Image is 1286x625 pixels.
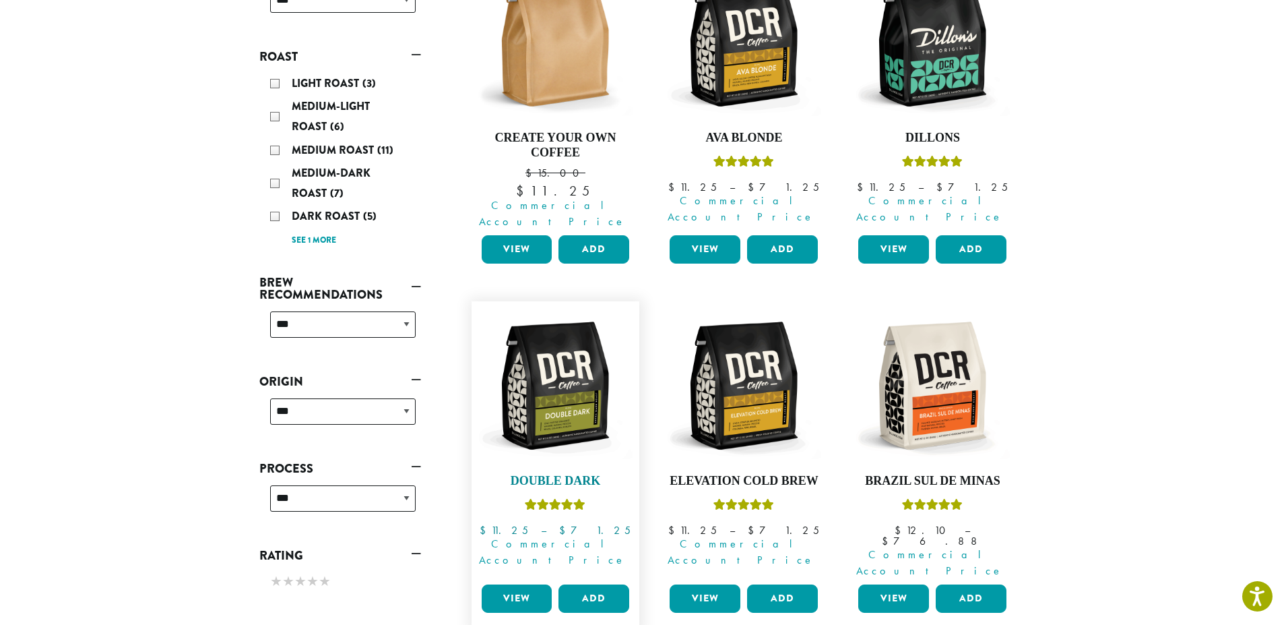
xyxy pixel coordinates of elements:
span: – [730,523,735,537]
h4: Brazil Sul De Minas [855,474,1010,489]
span: Commercial Account Price [849,547,1010,579]
div: Rated 4.50 out of 5 [525,497,585,517]
span: – [965,523,970,537]
bdi: 71.25 [748,523,819,537]
span: $ [668,523,680,537]
div: Origin [259,393,421,441]
h4: Elevation Cold Brew [666,474,821,489]
span: ★ [319,572,331,591]
bdi: 11.25 [480,523,528,537]
bdi: 11.25 [516,182,594,200]
span: $ [936,180,948,194]
a: View [858,235,929,264]
button: Add [936,585,1006,613]
span: $ [748,523,759,537]
div: Brew Recommendations [259,306,421,354]
span: Dark Roast [292,208,363,224]
h4: Double Dark [478,474,633,489]
span: (7) [330,185,344,201]
bdi: 11.25 [857,180,905,194]
img: DCR-12oz-Double-Dark-Stock-scaled.png [478,308,633,463]
span: Commercial Account Price [473,198,633,230]
span: $ [480,523,491,537]
div: Rating [259,567,421,598]
span: (6) [330,119,344,134]
span: $ [668,180,680,194]
a: Origin [259,370,421,393]
span: Medium Roast [292,142,377,158]
span: – [918,180,924,194]
bdi: 15.00 [525,166,585,180]
span: Commercial Account Price [473,536,633,568]
span: ★ [307,572,319,591]
bdi: 71.25 [559,523,631,537]
div: Rated 5.00 out of 5 [902,497,963,517]
span: Medium-Dark Roast [292,165,371,201]
a: Brazil Sul De MinasRated 5.00 out of 5 Commercial Account Price [855,308,1010,579]
a: Process [259,457,421,480]
span: – [730,180,735,194]
span: (5) [363,208,377,224]
span: $ [525,166,537,180]
span: (11) [377,142,393,158]
bdi: 11.25 [668,523,717,537]
span: Medium-Light Roast [292,98,370,134]
a: Double DarkRated 4.50 out of 5 Commercial Account Price [478,308,633,579]
a: See 1 more [292,234,336,247]
a: Elevation Cold BrewRated 5.00 out of 5 Commercial Account Price [666,308,821,579]
span: $ [748,180,759,194]
button: Add [558,235,629,264]
bdi: 12.10 [895,523,952,537]
span: $ [857,180,868,194]
button: Add [558,585,629,613]
a: Rating [259,544,421,567]
div: Roast [259,68,421,255]
span: ★ [270,572,282,591]
span: ★ [282,572,294,591]
span: Commercial Account Price [661,193,821,225]
span: $ [516,182,530,200]
div: Rated 5.00 out of 5 [713,154,774,174]
button: Add [747,235,818,264]
span: Light Roast [292,76,362,91]
button: Add [747,585,818,613]
img: DCR-12oz-Elevation-Cold-Brew-Stock-scaled.png [666,308,821,463]
bdi: 76.88 [882,534,984,548]
a: View [858,585,929,613]
span: ★ [294,572,307,591]
bdi: 71.25 [936,180,1008,194]
span: $ [895,523,906,537]
bdi: 71.25 [748,180,819,194]
bdi: 11.25 [668,180,717,194]
span: Commercial Account Price [849,193,1010,225]
img: DCR-12oz-Brazil-Sul-De-Minas-Stock-scaled.png [855,308,1010,463]
h4: Create Your Own Coffee [478,131,633,160]
h4: Dillons [855,131,1010,146]
a: View [670,235,740,264]
a: View [482,235,552,264]
span: $ [882,534,893,548]
a: Brew Recommendations [259,271,421,306]
div: Rated 5.00 out of 5 [713,497,774,517]
h4: Ava Blonde [666,131,821,146]
div: Rated 5.00 out of 5 [902,154,963,174]
a: Roast [259,45,421,68]
div: Process [259,480,421,528]
button: Add [936,235,1006,264]
span: – [541,523,546,537]
span: Commercial Account Price [661,536,821,568]
a: View [670,585,740,613]
span: (3) [362,76,376,91]
a: View [482,585,552,613]
span: $ [559,523,571,537]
